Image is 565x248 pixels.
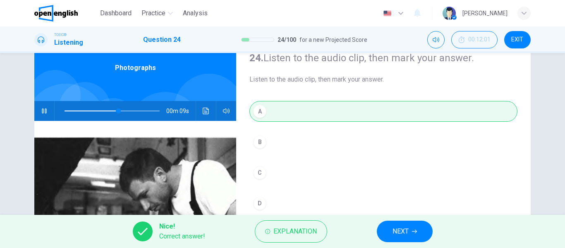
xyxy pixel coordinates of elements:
div: Hide [451,31,498,48]
span: for a new Projected Score [299,35,367,45]
img: OpenEnglish logo [34,5,78,22]
span: 00:12:01 [468,36,491,43]
button: Dashboard [97,6,135,21]
span: 00m 09s [166,101,196,121]
h4: Listen to the audio clip, then mark your answer. [249,51,517,65]
div: Mute [427,31,445,48]
button: Practice [138,6,176,21]
button: Analysis [180,6,211,21]
div: [PERSON_NAME] [462,8,508,18]
span: Correct answer! [159,231,205,241]
span: TOEIC® [54,32,67,38]
button: 00:12:01 [451,31,498,48]
img: Profile picture [443,7,456,20]
strong: 24. [249,52,263,64]
span: Nice! [159,222,205,231]
img: en [382,10,393,17]
span: Analysis [183,8,208,18]
h1: Listening [54,38,83,48]
button: Click to see the audio transcription [199,101,213,121]
button: NEXT [377,221,433,242]
span: Photographs [115,63,156,73]
span: EXIT [511,36,523,43]
span: Listen to the audio clip, then mark your answer. [249,75,517,84]
span: NEXT [393,226,409,237]
span: Dashboard [100,8,132,18]
span: 24 / 100 [278,35,296,45]
button: Explanation [255,220,327,243]
h1: Question 24 [143,35,181,45]
span: Explanation [273,226,317,237]
a: OpenEnglish logo [34,5,97,22]
button: EXIT [504,31,531,48]
span: Practice [141,8,165,18]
